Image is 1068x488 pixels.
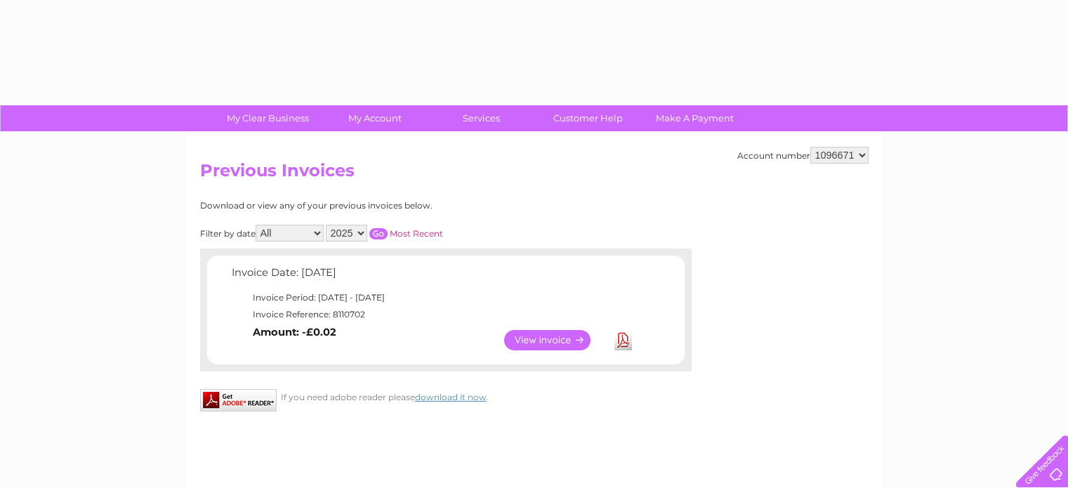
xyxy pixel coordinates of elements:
[228,263,639,289] td: Invoice Date: [DATE]
[317,105,433,131] a: My Account
[200,161,869,187] h2: Previous Invoices
[200,201,569,211] div: Download or view any of your previous invoices below.
[253,326,336,338] b: Amount: -£0.02
[200,389,692,402] div: If you need adobe reader please .
[504,330,607,350] a: View
[200,225,569,242] div: Filter by date
[390,228,443,239] a: Most Recent
[210,105,326,131] a: My Clear Business
[415,392,487,402] a: download it now
[423,105,539,131] a: Services
[228,306,639,323] td: Invoice Reference: 8110702
[228,289,639,306] td: Invoice Period: [DATE] - [DATE]
[614,330,632,350] a: Download
[530,105,646,131] a: Customer Help
[737,147,869,164] div: Account number
[637,105,753,131] a: Make A Payment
